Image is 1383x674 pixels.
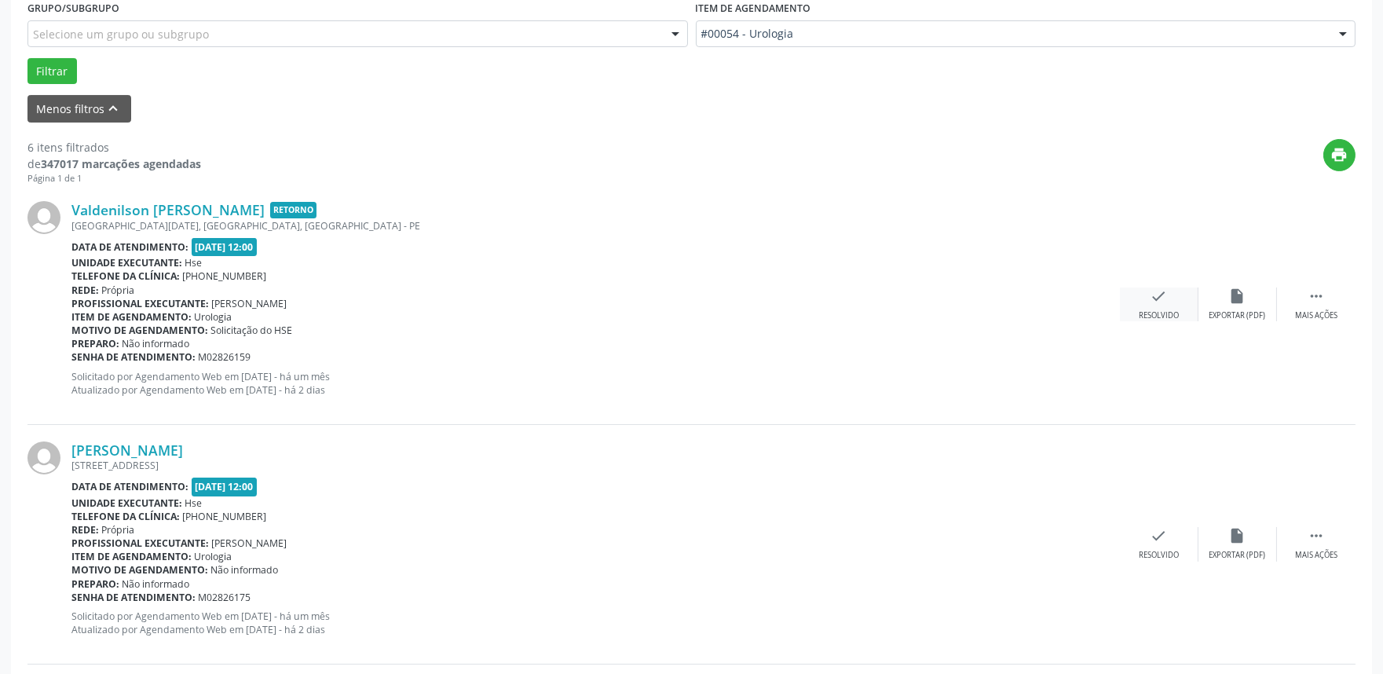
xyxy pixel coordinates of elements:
span: [PERSON_NAME] [212,297,287,310]
button: print [1323,139,1356,171]
div: Mais ações [1295,550,1337,561]
i: print [1331,146,1348,163]
span: Hse [185,256,203,269]
span: Solicitação do HSE [211,324,293,337]
button: Filtrar [27,58,77,85]
span: Retorno [270,202,316,218]
i: check [1151,527,1168,544]
span: [PERSON_NAME] [212,537,287,550]
span: Urologia [195,310,232,324]
b: Senha de atendimento: [71,591,196,604]
span: #00054 - Urologia [701,26,1324,42]
i: insert_drive_file [1229,527,1246,544]
strong: 347017 marcações agendadas [41,156,201,171]
span: [PHONE_NUMBER] [183,510,267,523]
div: Resolvido [1139,310,1179,321]
img: img [27,441,60,474]
span: [PHONE_NUMBER] [183,269,267,283]
span: Própria [102,284,135,297]
img: img [27,201,60,234]
b: Senha de atendimento: [71,350,196,364]
span: Não informado [211,563,279,577]
a: [PERSON_NAME] [71,441,183,459]
i: keyboard_arrow_up [105,100,123,117]
b: Profissional executante: [71,297,209,310]
b: Data de atendimento: [71,480,188,493]
i: check [1151,288,1168,305]
p: Solicitado por Agendamento Web em [DATE] - há um mês Atualizado por Agendamento Web em [DATE] - h... [71,370,1120,397]
div: Exportar (PDF) [1209,550,1266,561]
b: Unidade executante: [71,496,182,510]
i:  [1308,527,1325,544]
span: Própria [102,523,135,537]
i:  [1308,288,1325,305]
a: Valdenilson [PERSON_NAME] [71,201,265,218]
b: Motivo de agendamento: [71,563,208,577]
div: Página 1 de 1 [27,172,201,185]
span: Não informado [123,337,190,350]
i: insert_drive_file [1229,288,1246,305]
b: Unidade executante: [71,256,182,269]
div: [STREET_ADDRESS] [71,459,1120,472]
div: Mais ações [1295,310,1337,321]
b: Item de agendamento: [71,550,192,563]
div: 6 itens filtrados [27,139,201,156]
b: Rede: [71,284,99,297]
div: Exportar (PDF) [1209,310,1266,321]
b: Motivo de agendamento: [71,324,208,337]
button: Menos filtroskeyboard_arrow_up [27,95,131,123]
div: [GEOGRAPHIC_DATA][DATE], [GEOGRAPHIC_DATA], [GEOGRAPHIC_DATA] - PE [71,219,1120,233]
span: Urologia [195,550,232,563]
span: Não informado [123,577,190,591]
b: Rede: [71,523,99,537]
span: M02826159 [199,350,251,364]
b: Telefone da clínica: [71,510,180,523]
b: Preparo: [71,337,119,350]
span: [DATE] 12:00 [192,478,258,496]
span: M02826175 [199,591,251,604]
div: de [27,156,201,172]
b: Telefone da clínica: [71,269,180,283]
b: Profissional executante: [71,537,209,550]
span: Hse [185,496,203,510]
b: Data de atendimento: [71,240,188,254]
b: Item de agendamento: [71,310,192,324]
span: [DATE] 12:00 [192,238,258,256]
b: Preparo: [71,577,119,591]
p: Solicitado por Agendamento Web em [DATE] - há um mês Atualizado por Agendamento Web em [DATE] - h... [71,610,1120,636]
div: Resolvido [1139,550,1179,561]
span: Selecione um grupo ou subgrupo [33,26,209,42]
